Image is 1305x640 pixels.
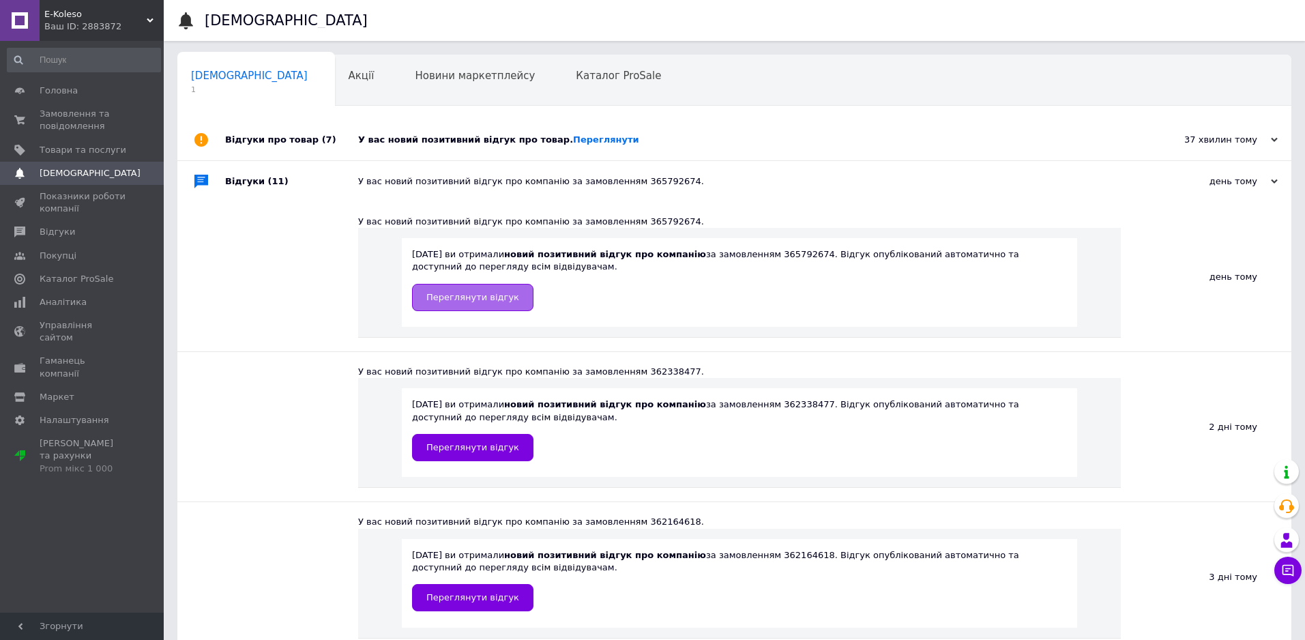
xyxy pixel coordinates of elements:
b: новий позитивний відгук про компанію [504,550,706,560]
div: [DATE] ви отримали за замовленням 365792674. Відгук опублікований автоматично та доступний до пер... [412,248,1067,310]
span: Переглянути відгук [426,442,519,452]
div: Відгуки про товар [225,119,358,160]
span: Каталог ProSale [576,70,661,82]
span: Переглянути відгук [426,292,519,302]
b: новий позитивний відгук про компанію [504,399,706,409]
span: Акції [349,70,375,82]
button: Чат з покупцем [1274,557,1302,584]
span: Замовлення та повідомлення [40,108,126,132]
div: 37 хвилин тому [1141,134,1278,146]
b: новий позитивний відгук про компанію [504,249,706,259]
span: Налаштування [40,414,109,426]
a: Переглянути [573,134,639,145]
div: [DATE] ви отримали за замовленням 362338477. Відгук опублікований автоматично та доступний до пер... [412,398,1067,461]
span: Відгуки [40,226,75,238]
span: Маркет [40,391,74,403]
span: (7) [322,134,336,145]
a: Переглянути відгук [412,584,533,611]
div: У вас новий позитивний відгук про компанію за замовленням 362338477. [358,366,1121,378]
div: Prom мікс 1 000 [40,463,126,475]
div: день тому [1141,175,1278,188]
div: У вас новий позитивний відгук про товар. [358,134,1141,146]
span: Гаманець компанії [40,355,126,379]
div: 2 дні тому [1121,352,1291,501]
span: Товари та послуги [40,144,126,156]
span: [DEMOGRAPHIC_DATA] [191,70,308,82]
span: Покупці [40,250,76,262]
span: Управління сайтом [40,319,126,344]
div: У вас новий позитивний відгук про компанію за замовленням 362164618. [358,516,1121,528]
span: Аналітика [40,296,87,308]
div: день тому [1121,202,1291,351]
a: Переглянути відгук [412,434,533,461]
div: Ваш ID: 2883872 [44,20,164,33]
h1: [DEMOGRAPHIC_DATA] [205,12,368,29]
span: [DEMOGRAPHIC_DATA] [40,167,141,179]
div: У вас новий позитивний відгук про компанію за замовленням 365792674. [358,216,1121,228]
span: Переглянути відгук [426,592,519,602]
div: Відгуки [225,161,358,202]
span: Новини маркетплейсу [415,70,535,82]
span: E-Koleso [44,8,147,20]
span: 1 [191,85,308,95]
span: Головна [40,85,78,97]
div: У вас новий позитивний відгук про компанію за замовленням 365792674. [358,175,1141,188]
input: Пошук [7,48,161,72]
span: Показники роботи компанії [40,190,126,215]
div: [DATE] ви отримали за замовленням 362164618. Відгук опублікований автоматично та доступний до пер... [412,549,1067,611]
a: Переглянути відгук [412,284,533,311]
span: (11) [268,176,289,186]
span: [PERSON_NAME] та рахунки [40,437,126,475]
span: Каталог ProSale [40,273,113,285]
